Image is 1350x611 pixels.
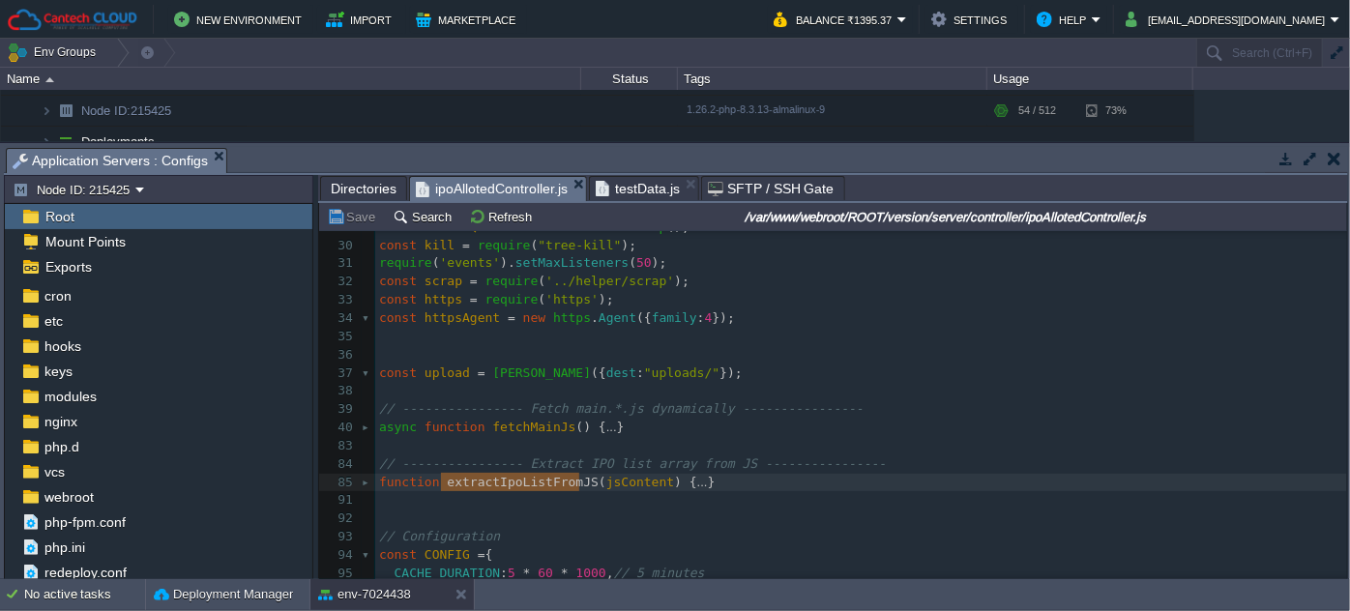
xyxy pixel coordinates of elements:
[697,310,705,325] span: :
[538,292,545,306] span: (
[687,103,826,115] span: 1.26.2-php-8.3.13-almalinux-9
[553,310,591,325] span: https
[644,365,719,380] span: "uploads/"
[674,274,690,288] span: );
[591,365,606,380] span: ({
[41,413,80,430] span: nginx
[319,237,358,255] div: 30
[614,566,705,580] span: // 5 minutes
[469,208,538,225] button: Refresh
[319,437,358,455] div: 83
[712,310,734,325] span: });
[52,127,79,157] img: AMDAwAAAACH5BAEAAAAALAAAAAABAAEAAAICRAEAOw==
[81,103,131,118] span: Node ID:
[318,585,411,604] button: env-7024438
[326,8,398,31] button: Import
[379,529,500,543] span: // Configuration
[576,420,606,434] span: () {
[538,238,621,252] span: "tree-kill"
[425,238,455,252] span: kill
[425,219,591,234] span: activeQueueControllers
[538,274,545,288] span: (
[617,420,625,434] span: }
[774,8,897,31] button: Balance ₹1395.37
[470,292,478,306] span: =
[379,456,886,471] span: // ---------------- Extract IPO list array from JS ----------------
[545,292,599,306] span: 'https'
[708,475,716,489] span: }
[629,255,636,270] span: (
[319,474,358,492] div: 85
[319,328,358,346] div: 35
[1086,96,1149,126] div: 73%
[478,365,485,380] span: =
[45,77,54,82] img: AMDAwAAAACH5BAEAAAAALAAAAAABAAEAAAICRAEAOw==
[644,219,666,234] span: Map
[500,566,508,580] span: :
[606,365,636,380] span: dest
[379,547,417,562] span: const
[41,488,97,506] span: webroot
[606,475,674,489] span: jsContent
[492,365,591,380] span: [PERSON_NAME]
[379,420,417,434] span: async
[440,255,501,270] span: 'events'
[719,365,742,380] span: });
[545,274,674,288] span: '../helper/scrap'
[416,177,568,201] span: ipoAllotedController.js
[319,528,358,546] div: 93
[931,8,1012,31] button: Settings
[606,566,614,580] span: ,
[41,438,82,455] a: php.d
[42,208,77,225] a: Root
[379,274,417,288] span: const
[41,388,100,405] span: modules
[515,255,629,270] span: setMaxListeners
[379,475,440,489] span: function
[470,274,478,288] span: =
[425,274,462,288] span: scrap
[531,238,539,252] span: (
[42,258,95,276] a: Exports
[174,8,308,31] button: New Environment
[24,579,145,610] div: No active tasks
[319,455,358,474] div: 84
[599,475,606,489] span: (
[705,310,713,325] span: 4
[652,255,667,270] span: );
[319,491,358,509] div: 91
[41,513,129,531] a: php-fpm.conf
[606,420,617,434] span: ...
[508,310,515,325] span: =
[674,475,696,489] span: ) {
[13,181,135,198] button: Node ID: 215425
[576,566,606,580] span: 1000
[591,310,599,325] span: .
[41,564,130,581] a: redeploy.conf
[462,238,470,252] span: =
[319,546,358,565] div: 94
[41,287,74,305] span: cron
[41,312,66,330] a: etc
[492,420,575,434] span: fetchMainJs
[319,273,358,291] div: 32
[41,337,84,355] a: hooks
[599,310,636,325] span: Agent
[478,547,485,562] span: =
[79,133,158,150] a: Deployments
[485,292,539,306] span: require
[7,39,103,66] button: Env Groups
[41,463,68,480] span: vcs
[425,420,485,434] span: function
[42,233,129,250] a: Mount Points
[621,238,636,252] span: );
[636,255,652,270] span: 50
[393,208,457,225] button: Search
[596,177,680,200] span: testData.js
